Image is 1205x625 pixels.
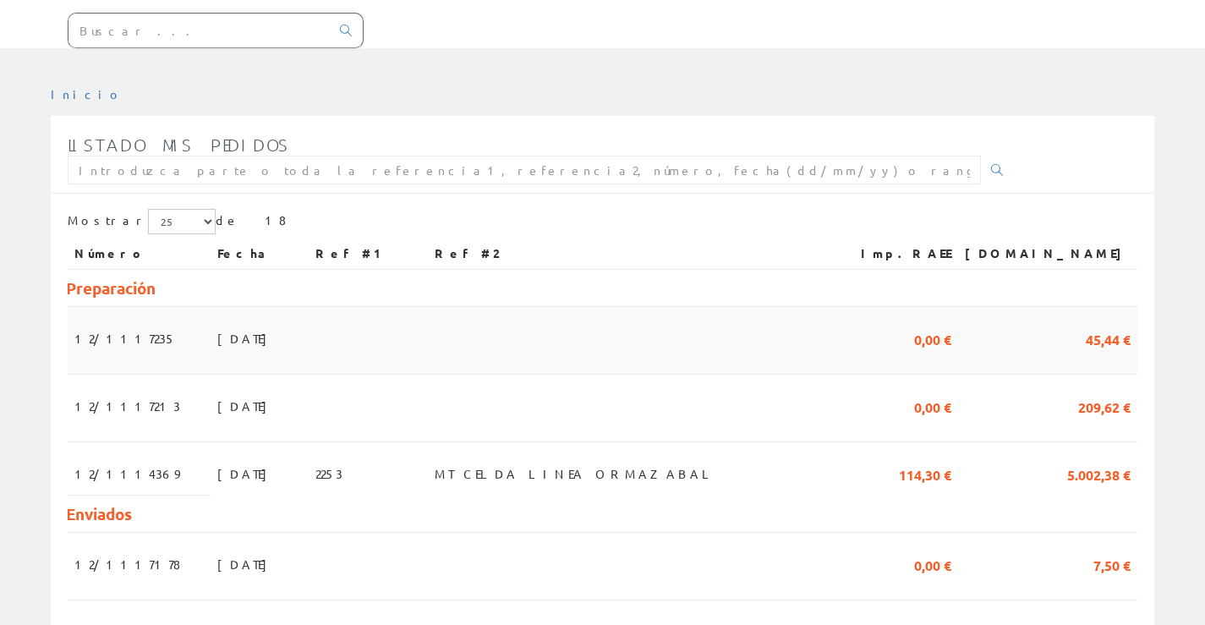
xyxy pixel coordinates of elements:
span: Preparación [66,277,156,299]
span: [DATE] [217,324,276,353]
span: 114,30 € [899,459,951,488]
select: Mostrar [148,209,216,234]
span: 12/1114369 [74,459,179,488]
span: 12/1117235 [74,324,176,353]
th: [DOMAIN_NAME] [958,238,1137,269]
span: [DATE] [217,550,276,578]
span: MT CELDA LINEA ORMAZABAL [435,459,716,488]
span: 209,62 € [1078,392,1131,420]
span: [DATE] [217,459,276,488]
th: Imp.RAEE [831,238,958,269]
span: 0,00 € [914,324,951,353]
input: Buscar ... [68,14,330,47]
th: Fecha [211,238,309,269]
span: Listado mis pedidos [68,134,290,155]
span: 0,00 € [914,550,951,578]
span: 2253 [315,459,342,488]
th: Número [68,238,211,269]
span: 7,50 € [1093,550,1131,578]
span: 12/1117178 [74,550,180,578]
th: Ref #1 [309,238,428,269]
input: Introduzca parte o toda la referencia1, referencia2, número, fecha(dd/mm/yy) o rango de fechas(dd... [68,156,981,184]
span: 45,44 € [1086,324,1131,353]
span: Enviados [66,503,132,524]
label: Mostrar [68,209,216,234]
span: 12/1117213 [74,392,180,420]
div: de 18 [68,209,1137,238]
a: Inicio [51,86,123,101]
th: Ref #2 [428,238,831,269]
span: 5.002,38 € [1067,459,1131,488]
span: 0,00 € [914,392,951,420]
span: [DATE] [217,392,276,420]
